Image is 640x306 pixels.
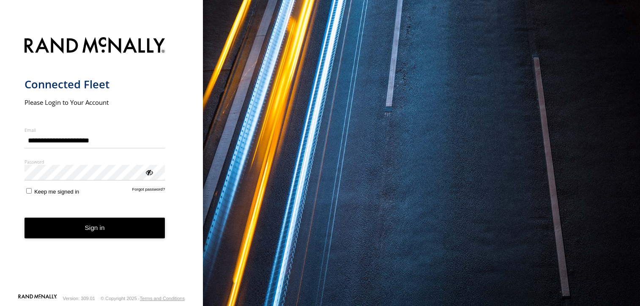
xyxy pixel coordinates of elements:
[25,36,165,57] img: Rand McNally
[18,294,57,303] a: Visit our Website
[25,127,165,133] label: Email
[145,168,153,176] div: ViewPassword
[26,188,32,194] input: Keep me signed in
[101,296,185,301] div: © Copyright 2025 -
[132,187,165,195] a: Forgot password?
[25,218,165,238] button: Sign in
[25,98,165,107] h2: Please Login to Your Account
[25,158,165,165] label: Password
[25,77,165,91] h1: Connected Fleet
[25,32,179,293] form: main
[140,296,185,301] a: Terms and Conditions
[34,189,79,195] span: Keep me signed in
[63,296,95,301] div: Version: 309.01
